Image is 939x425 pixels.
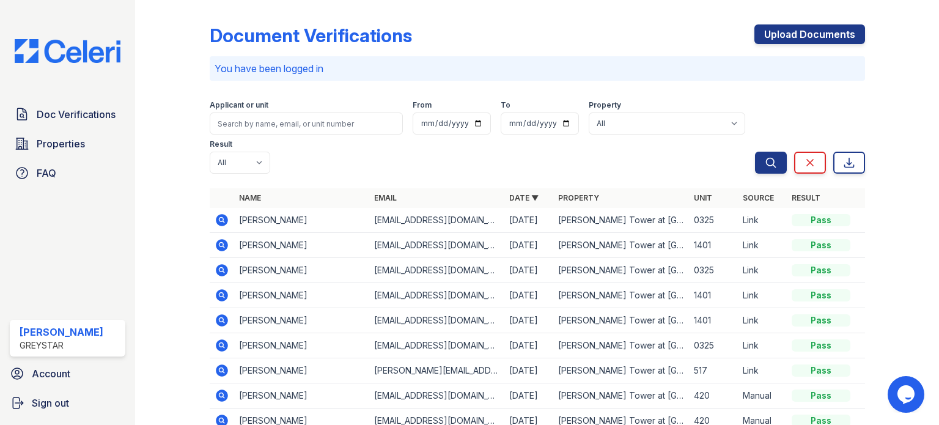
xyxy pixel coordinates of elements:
td: 1401 [689,283,738,308]
div: Greystar [20,339,103,352]
div: Document Verifications [210,24,412,46]
td: [EMAIL_ADDRESS][DOMAIN_NAME] [369,283,504,308]
div: Pass [792,390,850,402]
a: Email [374,193,397,202]
td: 0325 [689,333,738,358]
td: Manual [738,383,787,408]
td: [PERSON_NAME][EMAIL_ADDRESS][PERSON_NAME][DOMAIN_NAME] [369,358,504,383]
div: Pass [792,214,850,226]
td: [PERSON_NAME] Tower at [GEOGRAPHIC_DATA] [553,358,688,383]
td: [PERSON_NAME] Tower at [GEOGRAPHIC_DATA] [553,208,688,233]
td: [DATE] [504,383,553,408]
td: [DATE] [504,283,553,308]
td: [PERSON_NAME] [234,358,369,383]
td: [PERSON_NAME] [234,208,369,233]
td: [DATE] [504,233,553,258]
div: Pass [792,264,850,276]
td: Link [738,358,787,383]
td: Link [738,308,787,333]
span: Account [32,366,70,381]
td: [EMAIL_ADDRESS][DOMAIN_NAME] [369,233,504,258]
a: Upload Documents [754,24,865,44]
td: [PERSON_NAME] [234,283,369,308]
td: Link [738,208,787,233]
label: Property [589,100,621,110]
td: [PERSON_NAME] Tower at [GEOGRAPHIC_DATA] [553,233,688,258]
td: [PERSON_NAME] Tower at [GEOGRAPHIC_DATA] [553,333,688,358]
td: [PERSON_NAME] Tower at [GEOGRAPHIC_DATA] [553,308,688,333]
td: [DATE] [504,333,553,358]
td: 1401 [689,233,738,258]
img: CE_Logo_Blue-a8612792a0a2168367f1c8372b55b34899dd931a85d93a1a3d3e32e68fde9ad4.png [5,39,130,63]
a: Properties [10,131,125,156]
span: FAQ [37,166,56,180]
div: [PERSON_NAME] [20,325,103,339]
input: Search by name, email, or unit number [210,113,403,135]
span: Properties [37,136,85,151]
a: Date ▼ [509,193,539,202]
td: [PERSON_NAME] [234,333,369,358]
td: [EMAIL_ADDRESS][DOMAIN_NAME] [369,208,504,233]
td: 1401 [689,308,738,333]
td: [EMAIL_ADDRESS][DOMAIN_NAME] [369,333,504,358]
td: [DATE] [504,358,553,383]
td: Link [738,333,787,358]
div: Pass [792,314,850,327]
div: Pass [792,364,850,377]
td: Link [738,258,787,283]
td: Link [738,233,787,258]
td: [PERSON_NAME] [234,383,369,408]
td: [EMAIL_ADDRESS][DOMAIN_NAME] [369,383,504,408]
div: Pass [792,289,850,301]
a: Name [239,193,261,202]
a: Sign out [5,391,130,415]
p: You have been logged in [215,61,860,76]
a: Result [792,193,820,202]
span: Doc Verifications [37,107,116,122]
td: [DATE] [504,258,553,283]
td: [PERSON_NAME] [234,258,369,283]
a: FAQ [10,161,125,185]
a: Source [743,193,774,202]
label: From [413,100,432,110]
td: [PERSON_NAME] Tower at [GEOGRAPHIC_DATA] [553,383,688,408]
div: Pass [792,339,850,352]
td: [EMAIL_ADDRESS][DOMAIN_NAME] [369,308,504,333]
label: Applicant or unit [210,100,268,110]
label: Result [210,139,232,149]
a: Property [558,193,599,202]
td: 517 [689,358,738,383]
span: Sign out [32,396,69,410]
a: Unit [694,193,712,202]
td: Link [738,283,787,308]
a: Doc Verifications [10,102,125,127]
td: [PERSON_NAME] [234,233,369,258]
label: To [501,100,510,110]
td: [EMAIL_ADDRESS][DOMAIN_NAME] [369,258,504,283]
td: [PERSON_NAME] Tower at [GEOGRAPHIC_DATA] [553,283,688,308]
td: 0325 [689,208,738,233]
a: Account [5,361,130,386]
div: Pass [792,239,850,251]
td: [DATE] [504,208,553,233]
td: 420 [689,383,738,408]
td: [PERSON_NAME] [234,308,369,333]
td: 0325 [689,258,738,283]
td: [DATE] [504,308,553,333]
iframe: chat widget [888,376,927,413]
td: [PERSON_NAME] Tower at [GEOGRAPHIC_DATA] [553,258,688,283]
